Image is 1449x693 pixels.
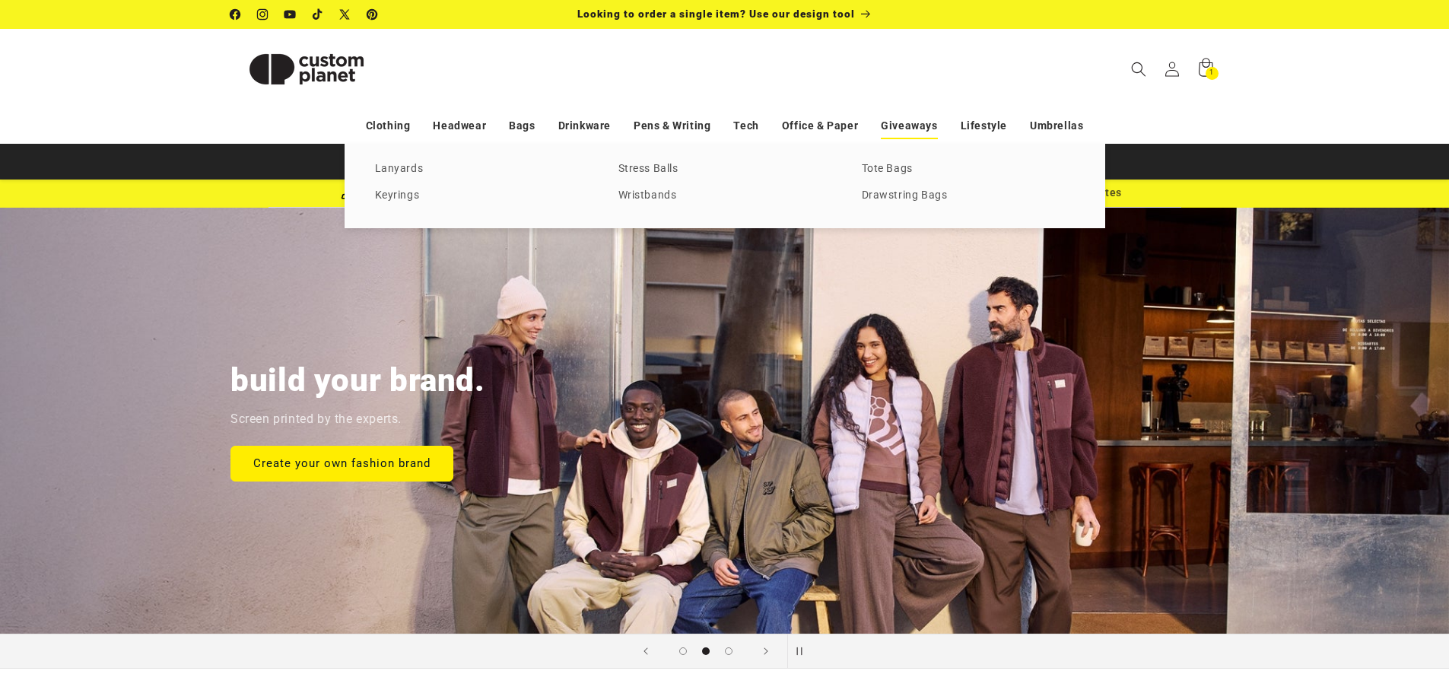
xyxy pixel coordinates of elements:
[224,29,388,109] a: Custom Planet
[1122,52,1155,86] summary: Search
[787,634,821,668] button: Pause slideshow
[881,113,937,139] a: Giveaways
[634,113,710,139] a: Pens & Writing
[1209,67,1214,80] span: 1
[230,360,485,401] h2: build your brand.
[782,113,858,139] a: Office & Paper
[862,186,1075,206] a: Drawstring Bags
[694,640,717,663] button: Load slide 2 of 3
[1030,113,1083,139] a: Umbrellas
[230,408,402,431] p: Screen printed by the experts.
[717,640,740,663] button: Load slide 3 of 3
[558,113,611,139] a: Drinkware
[672,640,694,663] button: Load slide 1 of 3
[230,445,453,481] a: Create your own fashion brand
[629,634,663,668] button: Previous slide
[577,8,855,20] span: Looking to order a single item? Use our design tool
[862,159,1075,180] a: Tote Bags
[230,35,383,103] img: Custom Planet
[618,159,831,180] a: Stress Balls
[366,113,411,139] a: Clothing
[618,186,831,206] a: Wristbands
[433,113,486,139] a: Headwear
[375,159,588,180] a: Lanyards
[733,113,758,139] a: Tech
[749,634,783,668] button: Next slide
[961,113,1007,139] a: Lifestyle
[375,186,588,206] a: Keyrings
[509,113,535,139] a: Bags
[1195,529,1449,693] iframe: Chat Widget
